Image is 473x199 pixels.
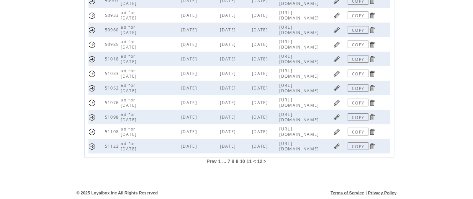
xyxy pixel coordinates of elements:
[181,85,199,91] span: [DATE]
[105,56,121,62] span: 51018
[88,26,96,34] a: Send this page URL by SMS
[121,126,139,137] span: ad for [DATE]
[252,27,270,33] span: [DATE]
[348,70,368,77] a: COPY
[181,56,199,62] span: [DATE]
[368,114,376,121] a: Click to delete page
[333,128,340,135] a: Click to edit page
[247,159,252,164] a: 11
[121,10,139,21] span: ad for [DATE]
[333,85,340,92] a: Click to edit page
[348,142,368,150] a: COPY
[227,159,230,164] a: 7
[218,159,221,164] a: 1
[121,83,139,93] span: ad for [DATE]
[333,55,340,63] a: Click to edit page
[348,26,368,34] a: COPY
[88,85,96,92] a: Send this page URL by SMS
[105,71,121,76] span: 51033
[77,191,158,195] span: © 2025 Loyalbox Inc All Rights Reserved
[121,39,139,50] span: ad for [DATE]
[220,114,237,120] span: [DATE]
[121,68,139,79] span: ad for [DATE]
[252,71,270,76] span: [DATE]
[88,114,96,121] a: Send this page URL by SMS
[348,41,368,48] a: COPY
[88,143,96,150] a: Send this page URL by SMS
[279,68,321,79] span: [URL][DOMAIN_NAME]
[88,12,96,19] a: Send this page URL by SMS
[368,143,376,150] a: Click to delete page
[88,128,96,135] a: Send this page URL by SMS
[279,24,321,35] span: [URL][DOMAIN_NAME]
[121,112,139,122] span: ad for [DATE]
[279,141,321,152] span: [URL][DOMAIN_NAME]
[279,83,321,93] span: [URL][DOMAIN_NAME]
[121,97,139,108] span: ad for [DATE]
[105,13,121,18] span: 50933
[222,159,226,164] span: ...
[279,97,321,108] span: [URL][DOMAIN_NAME]
[333,12,340,19] a: Click to edit page
[279,112,321,122] span: [URL][DOMAIN_NAME]
[220,71,237,76] span: [DATE]
[181,144,199,149] span: [DATE]
[220,13,237,18] span: [DATE]
[252,13,270,18] span: [DATE]
[252,100,270,105] span: [DATE]
[333,41,340,48] a: Click to edit page
[368,12,376,19] a: Click to delete page
[252,129,270,134] span: [DATE]
[348,99,368,106] a: COPY
[333,143,340,150] a: Click to edit page
[105,27,121,33] span: 50960
[181,114,199,120] span: [DATE]
[240,159,245,164] a: 10
[232,159,234,164] a: 8
[236,159,239,164] a: 9
[333,26,340,34] a: Click to edit page
[368,85,376,92] a: Click to delete page
[348,128,368,135] a: COPY
[279,126,321,137] span: [URL][DOMAIN_NAME]
[368,99,376,106] a: Click to delete page
[181,13,199,18] span: [DATE]
[279,39,321,50] span: [URL][DOMAIN_NAME]
[365,191,367,195] span: |
[279,10,321,21] span: [URL][DOMAIN_NAME]
[105,129,121,134] span: 51108
[348,11,368,19] a: COPY
[348,113,368,121] a: COPY
[252,144,270,149] span: [DATE]
[181,129,199,134] span: [DATE]
[181,42,199,47] span: [DATE]
[88,55,96,63] a: Send this page URL by SMS
[105,114,121,120] span: 51098
[331,191,364,195] a: Terms of Service
[88,41,96,48] a: Send this page URL by SMS
[279,54,321,64] span: [URL][DOMAIN_NAME]
[368,26,376,34] a: Click to delete page
[105,42,121,47] span: 50985
[181,71,199,76] span: [DATE]
[348,55,368,63] a: COPY
[220,42,237,47] span: [DATE]
[181,100,199,105] span: [DATE]
[252,114,270,120] span: [DATE]
[368,128,376,135] a: Click to delete page
[252,56,270,62] span: [DATE]
[121,54,139,64] span: ad for [DATE]
[252,85,270,91] span: [DATE]
[368,55,376,63] a: Click to delete page
[220,85,237,91] span: [DATE]
[88,70,96,77] a: Send this page URL by SMS
[368,70,376,77] a: Click to delete page
[333,114,340,121] a: Click to edit page
[207,159,217,164] a: Prev
[253,159,266,164] span: < 12 >
[220,144,237,149] span: [DATE]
